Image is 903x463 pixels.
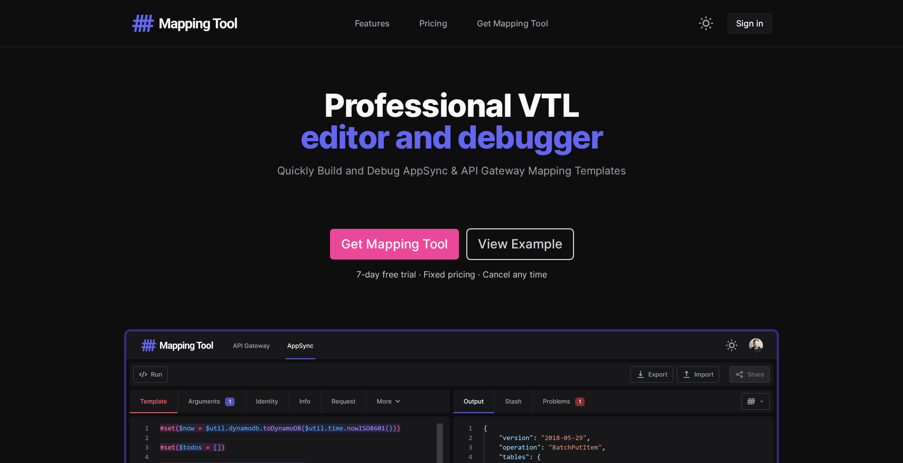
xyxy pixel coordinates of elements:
img: Mapping Tool [130,13,238,33]
span: Professional VTL [126,89,777,121]
a: Sign in [727,12,773,34]
nav: Global [130,13,773,34]
a: View Example [467,229,573,259]
span: editor and debugger [126,121,777,153]
p: Quickly Build and Debug AppSync & API Gateway Mapping Templates [249,163,654,178]
div: 7-day free trial · Fixed pricing · Cancel any time [356,268,547,281]
a: Features [355,17,390,30]
a: Get Mapping Tool [330,229,459,260]
a: Get Mapping Tool [477,17,548,30]
a: Pricing [419,17,447,30]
